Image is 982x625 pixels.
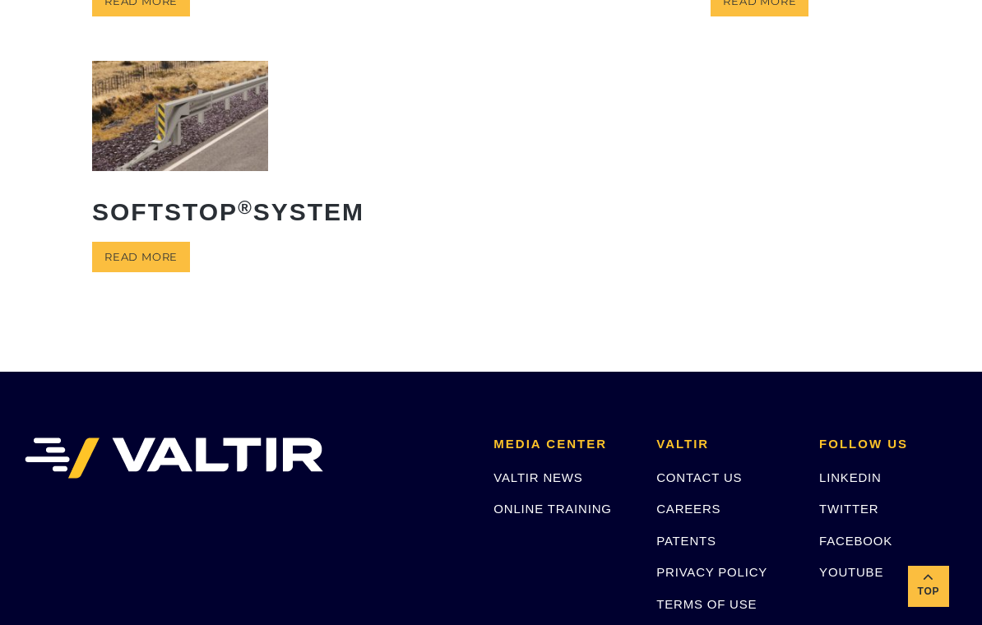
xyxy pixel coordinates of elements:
a: LINKEDIN [819,470,882,484]
a: VALTIR NEWS [493,470,582,484]
sup: ® [238,197,253,218]
h2: FOLLOW US [819,437,957,451]
a: TWITTER [819,502,878,516]
a: TERMS OF USE [656,597,757,611]
a: Top [908,566,949,607]
a: Read more about “SoftStop® System” [92,242,190,272]
a: CAREERS [656,502,720,516]
h2: SoftStop System [92,186,268,238]
a: SoftStop®System [92,61,268,238]
img: SoftStop System End Terminal [92,61,268,171]
h2: VALTIR [656,437,794,451]
a: PATENTS [656,534,716,548]
a: PRIVACY POLICY [656,565,767,579]
h2: MEDIA CENTER [493,437,632,451]
a: YOUTUBE [819,565,883,579]
a: CONTACT US [656,470,742,484]
a: FACEBOOK [819,534,892,548]
span: Top [908,582,949,601]
img: VALTIR [25,437,323,479]
a: ONLINE TRAINING [493,502,611,516]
